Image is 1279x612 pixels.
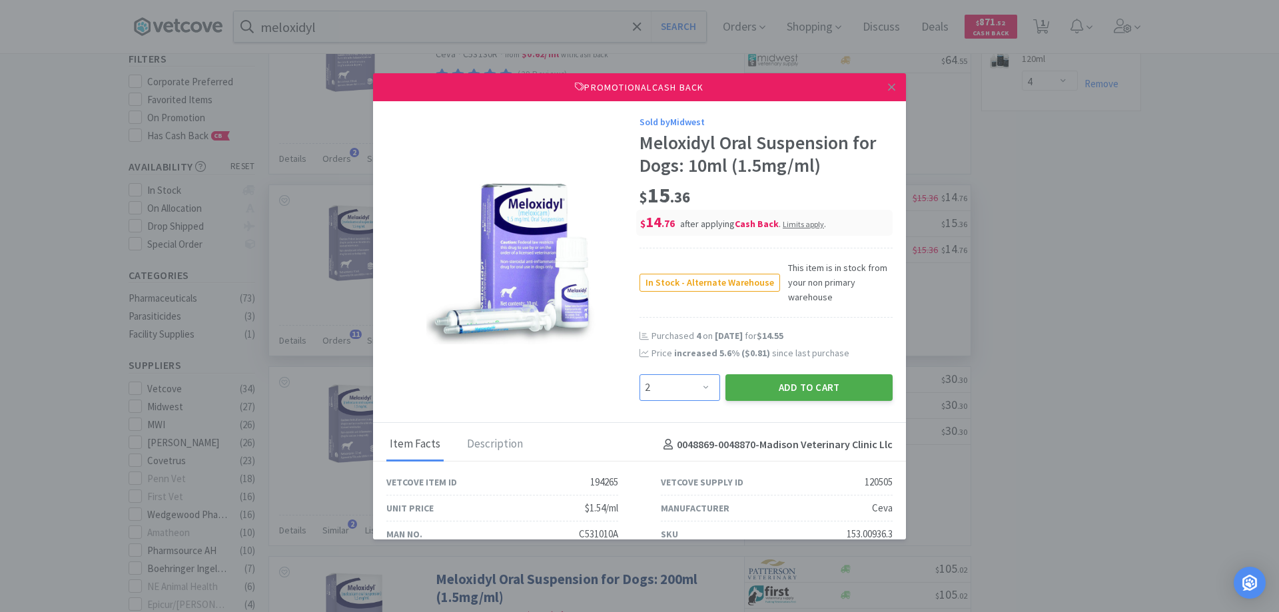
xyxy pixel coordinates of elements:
div: Vetcove Item ID [386,475,457,489]
span: after applying . [680,218,826,230]
span: Limits apply [783,219,824,229]
div: Ceva [872,500,893,516]
div: C531010A [579,526,618,542]
span: This item is in stock from your non primary warehouse [780,260,893,305]
span: increased 5.6 % ( ) [674,347,770,359]
div: Sold by Midwest [639,115,893,129]
div: Promotional Cash Back [373,73,906,101]
div: 120505 [865,474,893,490]
span: 15 [639,182,690,208]
div: . [783,218,826,230]
span: $0.81 [745,347,767,359]
div: Meloxidyl Oral Suspension for Dogs: 10ml (1.5mg/ml) [639,132,893,176]
img: 4f8207da2bc1499bb3b7d9b6d2902113_120505.jpeg [426,171,600,344]
div: Vetcove Supply ID [661,475,743,489]
i: Cash Back [735,218,779,230]
button: Add to Cart [725,374,893,401]
div: Purchased on for [651,330,893,343]
span: [DATE] [715,330,743,342]
span: In Stock - Alternate Warehouse [640,274,779,291]
div: Item Facts [386,428,444,461]
span: . 36 [670,188,690,206]
div: $1.54/ml [585,500,618,516]
span: 14 [640,212,675,231]
span: . 76 [661,217,675,230]
div: Price since last purchase [651,346,893,360]
div: 153.00936.3 [847,526,893,542]
div: Description [464,428,526,461]
span: $ [640,217,645,230]
div: Unit Price [386,501,434,515]
span: $14.55 [757,330,783,342]
span: 4 [696,330,701,342]
div: Man No. [386,527,422,541]
div: Open Intercom Messenger [1234,567,1266,599]
div: SKU [661,527,678,541]
div: 194265 [590,474,618,490]
div: Manufacturer [661,501,729,515]
span: $ [639,188,647,206]
h4: 0048869-0048870 - Madison Veterinary Clinic Llc [658,436,893,454]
